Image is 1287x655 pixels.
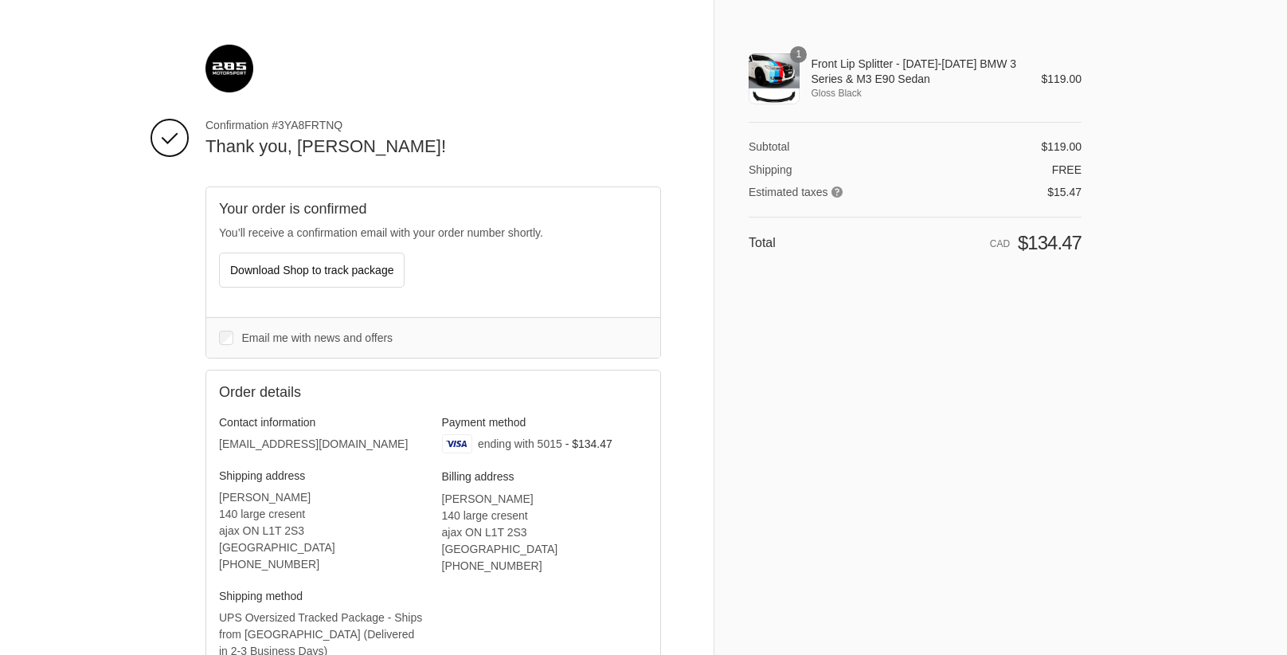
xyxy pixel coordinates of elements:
img: Front Lip Splitter - 2006-2011 BMW 3 Series & M3 E90 Sedan - Gloss Black [749,53,800,104]
span: $15.47 [1047,186,1082,198]
span: $119.00 [1041,73,1082,85]
h2: Order details [219,383,433,402]
th: Subtotal [749,139,903,154]
span: ending with 5015 [478,437,562,450]
span: $119.00 [1041,140,1082,153]
address: [PERSON_NAME] 140 large cresent ajax ON L1T 2S3 [GEOGRAPHIC_DATA] ‎[PHONE_NUMBER] [219,489,425,573]
span: Email me with news and offers [242,331,393,344]
span: Confirmation #3YA8FRTNQ [205,118,661,132]
span: Total [749,236,776,249]
button: Download Shop to track package [219,253,405,288]
span: 1 [790,46,807,63]
h2: Thank you, [PERSON_NAME]! [205,135,661,159]
h3: Billing address [442,469,648,484]
p: You’ll receive a confirmation email with your order number shortly. [219,225,647,241]
span: - $134.47 [565,437,612,450]
h3: Contact information [219,415,425,429]
span: Front Lip Splitter - [DATE]-[DATE] BMW 3 Series & M3 E90 Sedan [811,57,1019,85]
address: [PERSON_NAME] 140 large cresent ajax ON L1T 2S3 [GEOGRAPHIC_DATA] ‎[PHONE_NUMBER] [442,491,648,575]
span: Download Shop to track package [230,264,393,277]
h3: Shipping address [219,469,425,483]
h3: Shipping method [219,589,425,603]
h2: Your order is confirmed [219,200,647,218]
span: $134.47 [1018,232,1082,253]
span: Gloss Black [811,86,1019,100]
img: 285 Motorsport [205,45,253,92]
span: Free [1052,163,1082,176]
span: CAD [990,238,1010,249]
h3: Payment method [442,415,648,429]
bdo: [EMAIL_ADDRESS][DOMAIN_NAME] [219,437,408,450]
th: Estimated taxes [749,177,903,200]
span: Shipping [749,163,792,176]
